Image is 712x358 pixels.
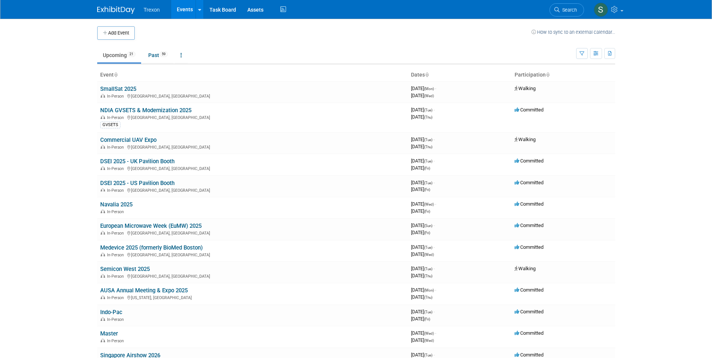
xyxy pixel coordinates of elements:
[100,122,120,128] div: GVSETS
[411,144,432,149] span: [DATE]
[435,287,436,293] span: -
[434,266,435,271] span: -
[100,180,175,187] a: DSEI 2025 - US Pavilion Booth
[424,274,432,278] span: (Thu)
[515,158,543,164] span: Committed
[107,166,126,171] span: In-Person
[411,114,432,120] span: [DATE]
[100,165,405,171] div: [GEOGRAPHIC_DATA], [GEOGRAPHIC_DATA]
[101,317,105,321] img: In-Person Event
[424,288,434,292] span: (Mon)
[100,266,150,272] a: Semicon West 2025
[107,253,126,257] span: In-Person
[424,245,432,250] span: (Tue)
[97,6,135,14] img: ExhibitDay
[515,352,543,358] span: Committed
[100,144,405,150] div: [GEOGRAPHIC_DATA], [GEOGRAPHIC_DATA]
[100,86,136,92] a: SmallSat 2025
[411,208,430,214] span: [DATE]
[515,330,543,336] span: Committed
[101,274,105,278] img: In-Person Event
[411,158,435,164] span: [DATE]
[411,251,434,257] span: [DATE]
[434,107,435,113] span: -
[100,107,191,114] a: NDIA GVSETS & Modernization 2025
[411,330,436,336] span: [DATE]
[560,7,577,13] span: Search
[546,72,549,78] a: Sort by Participation Type
[515,223,543,228] span: Committed
[100,201,132,208] a: Navalia 2025
[100,230,405,236] div: [GEOGRAPHIC_DATA], [GEOGRAPHIC_DATA]
[411,244,435,250] span: [DATE]
[411,223,435,228] span: [DATE]
[515,309,543,314] span: Committed
[515,107,543,113] span: Committed
[411,86,436,91] span: [DATE]
[100,309,122,316] a: Indo-Pac
[424,188,430,192] span: (Fri)
[107,231,126,236] span: In-Person
[424,159,432,163] span: (Tue)
[100,294,405,300] div: [US_STATE], [GEOGRAPHIC_DATA]
[435,201,436,207] span: -
[435,86,436,91] span: -
[114,72,117,78] a: Sort by Event Name
[97,26,135,40] button: Add Event
[424,295,432,299] span: (Thu)
[97,48,141,62] a: Upcoming21
[408,69,512,81] th: Dates
[143,48,173,62] a: Past59
[100,93,405,99] div: [GEOGRAPHIC_DATA], [GEOGRAPHIC_DATA]
[100,158,175,165] a: DSEI 2025 - UK Pavilion Booth
[424,231,430,235] span: (Fri)
[434,137,435,142] span: -
[515,201,543,207] span: Committed
[100,114,405,120] div: [GEOGRAPHIC_DATA], [GEOGRAPHIC_DATA]
[411,201,436,207] span: [DATE]
[101,188,105,192] img: In-Person Event
[107,295,126,300] span: In-Person
[107,115,126,120] span: In-Person
[411,93,434,98] span: [DATE]
[107,317,126,322] span: In-Person
[512,69,615,81] th: Participation
[424,87,434,91] span: (Mon)
[424,209,430,214] span: (Fri)
[411,294,432,300] span: [DATE]
[100,273,405,279] div: [GEOGRAPHIC_DATA], [GEOGRAPHIC_DATA]
[107,338,126,343] span: In-Person
[424,317,430,321] span: (Fri)
[424,310,432,314] span: (Tue)
[515,137,536,142] span: Walking
[411,180,435,185] span: [DATE]
[107,274,126,279] span: In-Person
[100,244,203,251] a: Medevice 2025 (formerly BioMed Boston)
[411,316,430,322] span: [DATE]
[531,29,615,35] a: How to sync to an external calendar...
[424,338,434,343] span: (Wed)
[97,69,408,81] th: Event
[424,108,432,112] span: (Tue)
[160,51,168,57] span: 59
[411,266,435,271] span: [DATE]
[411,187,430,192] span: [DATE]
[101,166,105,170] img: In-Person Event
[101,145,105,149] img: In-Person Event
[101,231,105,235] img: In-Person Event
[100,223,202,229] a: European Microwave Week (EuMW) 2025
[434,158,435,164] span: -
[144,7,160,13] span: Trexon
[127,51,135,57] span: 21
[100,251,405,257] div: [GEOGRAPHIC_DATA], [GEOGRAPHIC_DATA]
[101,295,105,299] img: In-Person Event
[425,72,429,78] a: Sort by Start Date
[435,330,436,336] span: -
[424,267,432,271] span: (Tue)
[515,287,543,293] span: Committed
[434,352,435,358] span: -
[424,253,434,257] span: (Wed)
[101,338,105,342] img: In-Person Event
[100,330,118,337] a: Master
[424,115,432,119] span: (Thu)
